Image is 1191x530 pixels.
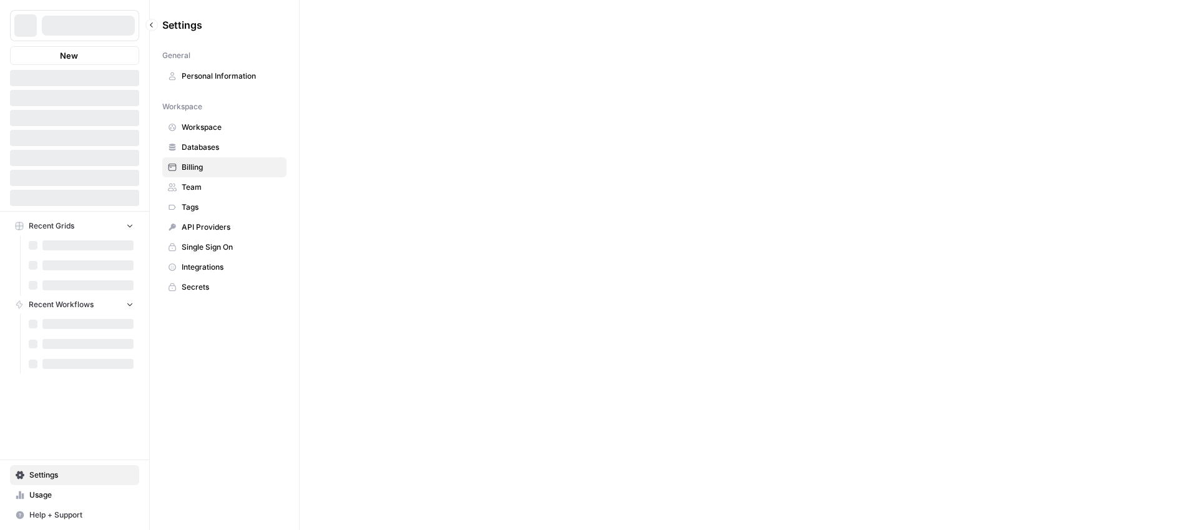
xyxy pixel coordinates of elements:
[162,101,202,112] span: Workspace
[182,262,281,273] span: Integrations
[162,277,287,297] a: Secrets
[10,485,139,505] a: Usage
[162,217,287,237] a: API Providers
[10,465,139,485] a: Settings
[60,49,78,62] span: New
[10,46,139,65] button: New
[162,257,287,277] a: Integrations
[182,162,281,173] span: Billing
[182,222,281,233] span: API Providers
[10,505,139,525] button: Help + Support
[182,142,281,153] span: Databases
[162,66,287,86] a: Personal Information
[182,282,281,293] span: Secrets
[29,469,134,481] span: Settings
[182,71,281,82] span: Personal Information
[10,295,139,314] button: Recent Workflows
[182,242,281,253] span: Single Sign On
[162,117,287,137] a: Workspace
[182,182,281,193] span: Team
[182,202,281,213] span: Tags
[162,177,287,197] a: Team
[29,220,74,232] span: Recent Grids
[162,17,202,32] span: Settings
[162,157,287,177] a: Billing
[29,489,134,501] span: Usage
[162,237,287,257] a: Single Sign On
[182,122,281,133] span: Workspace
[10,217,139,235] button: Recent Grids
[29,509,134,521] span: Help + Support
[162,50,190,61] span: General
[162,197,287,217] a: Tags
[162,137,287,157] a: Databases
[29,299,94,310] span: Recent Workflows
